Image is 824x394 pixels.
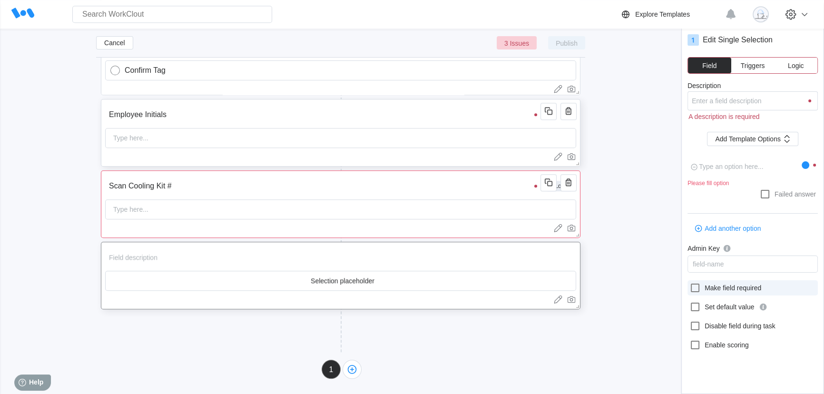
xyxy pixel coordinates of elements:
button: Triggers [731,58,775,73]
button: Logic [774,58,817,73]
label: Failed answer [687,187,818,202]
span: Publish [556,40,578,46]
input: Selection placeholder [106,271,576,290]
div: A description is required [687,110,818,120]
a: Explore Templates [620,9,720,20]
label: Description [687,82,818,91]
div: Explore Templates [635,10,690,18]
span: Triggers [741,62,765,69]
button: Add another option [687,221,768,236]
label: Enable scoring [687,337,818,353]
label: Set default value [687,299,818,315]
button: Field [688,58,731,73]
input: Field description [105,105,544,124]
input: Enter a field description [687,91,818,110]
span: 3 Issues [504,40,529,46]
div: Edit Single Selection [703,36,773,44]
div: Type here... [109,128,152,148]
label: Admin Key [687,243,818,256]
div: Please fill option [687,176,802,187]
label: Disable field during task [687,318,818,334]
input: Checklist item placeholder [121,61,572,80]
img: clout-09.png [753,6,769,22]
button: Add Template Options [707,132,798,146]
input: Search WorkClout [72,6,272,23]
span: Logic [788,62,804,69]
div: 1 [322,365,340,374]
label: Make field required [687,280,818,295]
span: Add another option [705,225,761,232]
div: Type here... [109,200,152,219]
input: Field description [105,248,544,267]
input: Field description [105,177,544,196]
button: 3 Issues [497,36,537,49]
div: field-name [693,260,724,268]
span: Add Template Options [715,136,781,142]
span: Field [702,62,716,69]
div: 1 [322,360,341,379]
button: Publish [548,36,585,49]
span: Cancel [104,39,125,46]
button: Cancel [96,36,133,49]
